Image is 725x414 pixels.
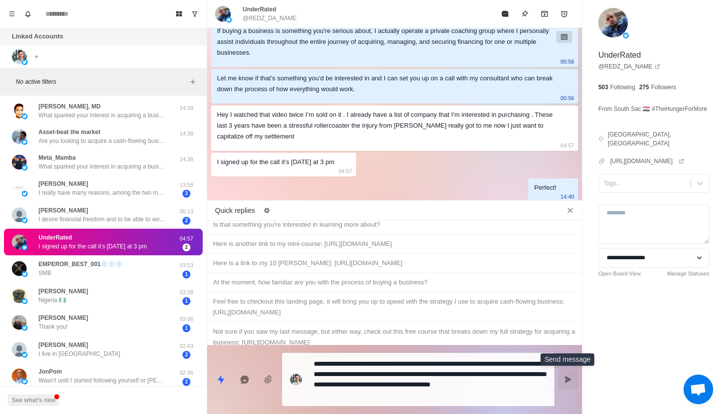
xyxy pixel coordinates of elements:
[598,270,641,278] a: Open Board View
[31,51,42,63] button: Add account
[174,130,199,138] p: 14:38
[561,93,575,103] p: 00:56
[623,33,629,38] img: picture
[213,296,576,318] div: Feel free to checkout this landing page, it will bring you up to speed with the strategy I use to...
[38,233,72,242] p: UnderRated
[4,6,20,22] button: Menu
[38,313,88,322] p: [PERSON_NAME]
[22,244,28,250] img: picture
[12,181,27,196] img: picture
[22,191,28,197] img: picture
[12,129,27,144] img: picture
[38,102,101,111] p: [PERSON_NAME], MD
[174,155,199,164] p: 14:38
[211,370,231,389] button: Quick replies
[38,206,88,215] p: [PERSON_NAME]
[12,103,27,118] img: picture
[12,49,27,64] img: picture
[215,6,231,22] img: picture
[535,4,554,24] button: Archive
[38,260,123,269] p: EMPEROR_BEST_001❄️❄️❄️
[22,217,28,223] img: picture
[174,288,199,297] p: 03:28
[174,315,199,323] p: 03:06
[38,242,147,251] p: I signed up for the call it’s [DATE] at 3 pm
[38,287,88,296] p: [PERSON_NAME]
[217,73,556,95] div: Let me know if that’s something you’d be interested in and I can set you up on a call with my con...
[598,8,628,37] img: picture
[554,4,574,24] button: Add reminder
[182,324,190,332] span: 1
[12,315,27,330] img: picture
[174,207,199,216] p: 05:13
[243,14,297,23] p: @REDZ_DA_NAME
[598,83,608,92] p: 503
[213,326,576,348] div: Not sure if you saw my last message, but either way, check out this free course that breaks down ...
[174,104,199,112] p: 14:39
[217,157,334,168] div: I signed up for the call it’s [DATE] at 3 pm
[213,239,576,249] div: Here is another link to my mini-course: [URL][DOMAIN_NAME]
[187,6,203,22] button: Show unread conversations
[12,207,27,222] img: picture
[38,376,167,385] p: Wasn't until I started following yourself or [PERSON_NAME] that I thought of buying existing busi...
[290,374,302,385] img: picture
[561,140,575,151] p: 04:57
[562,203,578,218] button: Close quick replies
[38,215,167,224] p: I desire financial freedom and to be able to work less. I’ve worked as a Physician Associate in f...
[174,342,199,350] p: 02:43
[598,103,707,114] p: From South Sac 🇮🇶 #TheHungerForMore
[22,379,28,384] img: picture
[598,49,641,61] p: UnderRated
[217,109,556,142] div: Hey I watched that video twice I’m sold on it . I already have a list of company that I’m interes...
[174,369,199,377] p: 02:36
[38,137,167,145] p: Are you looking to acquire a cash-flowing business yourself?
[38,322,68,331] p: Thank you!
[38,153,75,162] p: Meta_Mamba
[182,243,190,251] span: 2
[22,352,28,358] img: picture
[38,296,66,305] p: Nigeria 🇳🇬
[667,270,709,278] a: Manage Statuses
[12,261,27,276] img: picture
[651,83,676,92] p: Followers
[610,83,635,92] p: Following
[182,351,190,359] span: 2
[534,182,556,193] div: Perfect!
[12,369,27,383] img: picture
[495,4,515,24] button: Mark as read
[174,235,199,243] p: 04:57
[38,367,62,376] p: JonPom
[38,349,120,358] p: I live in [GEOGRAPHIC_DATA]
[561,191,575,202] p: 14:40
[215,206,255,216] p: Quick replies
[182,271,190,278] span: 1
[226,17,232,23] img: picture
[38,341,88,349] p: [PERSON_NAME]
[12,155,27,170] img: picture
[639,83,649,92] p: 275
[22,113,28,119] img: picture
[243,5,276,14] p: UnderRated
[561,56,575,67] p: 00:56
[38,179,88,188] p: [PERSON_NAME]
[213,219,576,230] div: Is that something you're interested in learning more about?
[608,130,709,148] p: [GEOGRAPHIC_DATA], [GEOGRAPHIC_DATA]
[558,370,578,389] button: Send message
[174,261,199,270] p: 03:53
[182,190,190,198] span: 3
[610,157,685,166] a: [URL][DOMAIN_NAME]
[171,6,187,22] button: Board View
[8,394,59,406] button: See what's new
[22,165,28,171] img: picture
[182,217,190,225] span: 2
[182,297,190,305] span: 1
[213,277,576,288] div: At the moment, how familiar are you with the process of buying a business?
[213,258,576,269] div: Here is a link to my 10 [PERSON_NAME]: [URL][DOMAIN_NAME]
[22,271,28,277] img: picture
[38,162,167,171] p: What sparked your interest in acquiring a business, and where are you located? I might be able to...
[515,4,535,24] button: Pin
[259,203,275,218] button: Edit quick replies
[182,378,190,386] span: 2
[187,76,199,88] button: Add filters
[12,342,27,357] img: picture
